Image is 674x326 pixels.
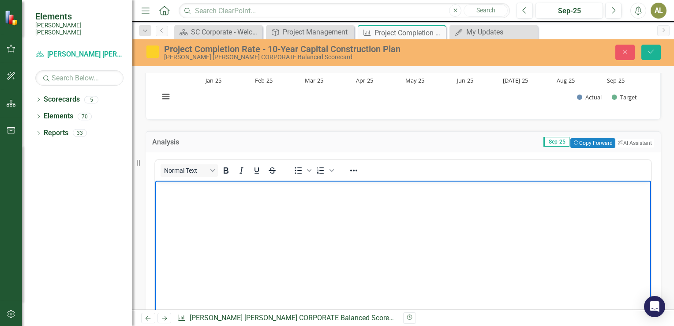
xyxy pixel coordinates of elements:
[456,76,473,84] text: Jun-25
[476,7,495,14] span: Search
[265,164,280,177] button: Strikethrough
[452,27,535,38] a: My Updates
[176,27,260,38] a: SC Corporate - Welcome to ClearPoint
[356,76,373,84] text: Apr-25
[346,164,361,177] button: Reveal or hide additional toolbar items
[164,54,431,61] div: [PERSON_NAME] [PERSON_NAME] CORPORATE Balanced Scorecard
[177,313,397,323] div: » »
[205,76,221,84] text: Jan-25
[35,11,124,22] span: Elements
[78,113,92,120] div: 70
[644,296,665,317] div: Open Intercom Messenger
[35,22,124,36] small: [PERSON_NAME] [PERSON_NAME]
[651,3,667,19] button: AL
[146,45,160,59] img: Caution
[44,95,80,105] a: Scorecards
[607,76,625,84] text: Sep-25
[615,139,654,148] button: AI Assistant
[612,93,637,101] button: Show Target
[305,76,323,84] text: Mar-25
[557,76,575,84] text: Aug-25
[84,96,98,103] div: 5
[291,164,313,177] div: Bullet list
[234,164,249,177] button: Italic
[164,167,207,174] span: Normal Text
[164,44,431,54] div: Project Completion Rate - 10-Year Capital Construction Plan
[249,164,264,177] button: Underline
[4,10,20,26] img: ClearPoint Strategy
[577,93,602,101] button: Show Actual
[503,76,528,84] text: [DATE]-25
[570,138,615,148] button: Copy Forward
[73,129,87,137] div: 33
[543,137,569,147] span: Sep-25
[374,27,444,38] div: Project Completion Rate - 10-Year Capital Construction Plan
[466,27,535,38] div: My Updates
[35,70,124,86] input: Search Below...
[152,138,251,146] h3: Analysis
[283,27,352,38] div: Project Management
[268,27,352,38] a: Project Management
[405,76,424,84] text: May-25
[313,164,335,177] div: Numbered list
[539,6,600,16] div: Sep-25
[179,3,510,19] input: Search ClearPoint...
[44,128,68,138] a: Reports
[44,111,73,121] a: Elements
[535,3,603,19] button: Sep-25
[464,4,508,17] button: Search
[218,164,233,177] button: Bold
[35,49,124,60] a: [PERSON_NAME] [PERSON_NAME] CORPORATE Balanced Scorecard
[255,76,273,84] text: Feb-25
[161,164,218,177] button: Block Normal Text
[191,27,260,38] div: SC Corporate - Welcome to ClearPoint
[160,91,172,103] button: View chart menu, Chart
[190,314,403,322] a: [PERSON_NAME] [PERSON_NAME] CORPORATE Balanced Scorecard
